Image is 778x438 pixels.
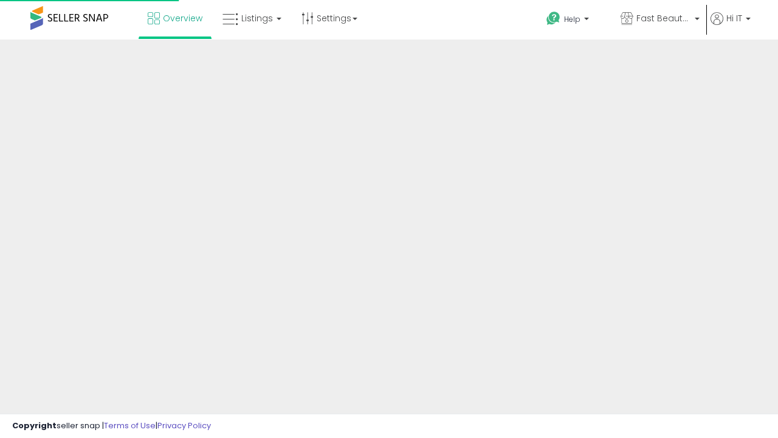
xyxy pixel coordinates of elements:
strong: Copyright [12,420,57,431]
a: Privacy Policy [157,420,211,431]
a: Hi IT [711,12,751,40]
a: Help [537,2,610,40]
span: Listings [241,12,273,24]
div: seller snap | | [12,420,211,432]
i: Get Help [546,11,561,26]
span: Help [564,14,580,24]
span: Hi IT [726,12,742,24]
a: Terms of Use [104,420,156,431]
span: Overview [163,12,202,24]
span: Fast Beauty ([GEOGRAPHIC_DATA]) [636,12,691,24]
